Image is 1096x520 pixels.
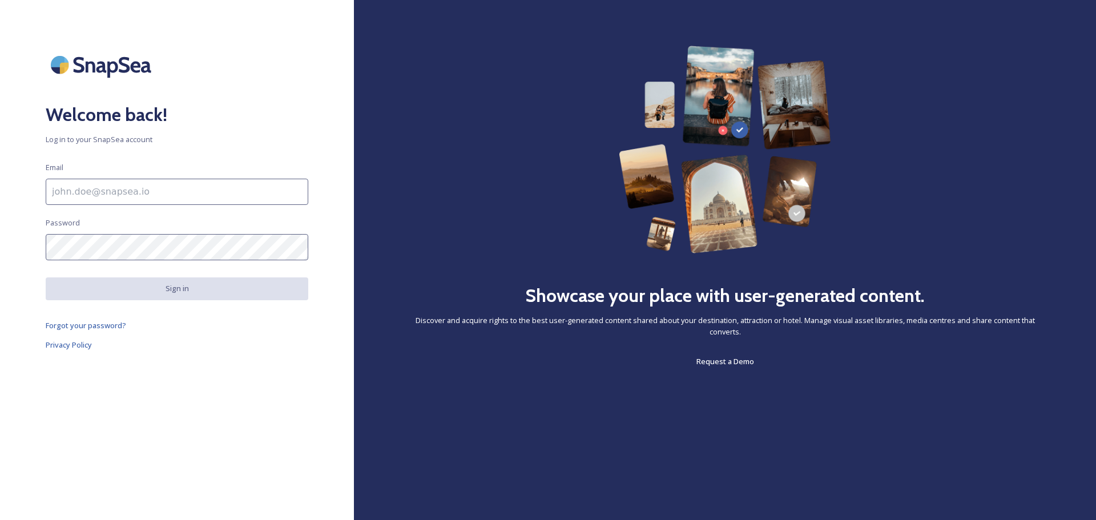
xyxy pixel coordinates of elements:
[46,46,160,84] img: SnapSea Logo
[46,134,308,145] span: Log in to your SnapSea account
[696,356,754,366] span: Request a Demo
[46,319,308,332] a: Forgot your password?
[400,315,1050,337] span: Discover and acquire rights to the best user-generated content shared about your destination, att...
[46,217,80,228] span: Password
[46,179,308,205] input: john.doe@snapsea.io
[696,354,754,368] a: Request a Demo
[46,162,63,173] span: Email
[46,338,308,352] a: Privacy Policy
[46,101,308,128] h2: Welcome back!
[46,320,126,330] span: Forgot your password?
[46,277,308,300] button: Sign in
[46,340,92,350] span: Privacy Policy
[619,46,831,253] img: 63b42ca75bacad526042e722_Group%20154-p-800.png
[525,282,925,309] h2: Showcase your place with user-generated content.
